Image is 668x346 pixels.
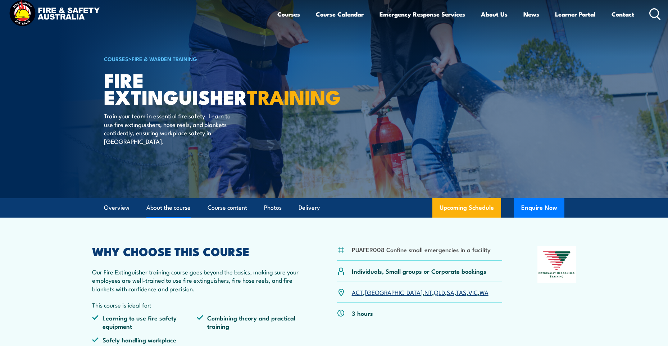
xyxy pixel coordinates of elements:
[316,5,364,24] a: Course Calendar
[352,267,486,275] p: Individuals, Small groups or Corporate bookings
[352,309,373,317] p: 3 hours
[555,5,596,24] a: Learner Portal
[197,314,302,331] li: Combining theory and practical training
[424,288,432,296] a: NT
[352,245,491,254] li: PUAFER008 Confine small emergencies in a facility
[104,198,129,217] a: Overview
[92,268,302,293] p: Our Fire Extinguisher training course goes beyond the basics, making sure your employees are well...
[380,5,465,24] a: Emergency Response Services
[352,288,488,296] p: , , , , , , ,
[264,198,282,217] a: Photos
[299,198,320,217] a: Delivery
[514,198,564,218] button: Enquire Now
[612,5,634,24] a: Contact
[365,288,423,296] a: [GEOGRAPHIC_DATA]
[104,55,128,63] a: COURSES
[104,111,235,145] p: Train your team in essential fire safety. Learn to use fire extinguishers, hose reels, and blanke...
[480,288,488,296] a: WA
[146,198,191,217] a: About the course
[104,71,282,105] h1: Fire Extinguisher
[537,246,576,283] img: Nationally Recognised Training logo.
[456,288,467,296] a: TAS
[434,288,445,296] a: QLD
[104,54,282,63] h6: >
[247,81,341,111] strong: TRAINING
[132,55,197,63] a: Fire & Warden Training
[92,314,197,331] li: Learning to use fire safety equipment
[432,198,501,218] a: Upcoming Schedule
[447,288,454,296] a: SA
[352,288,363,296] a: ACT
[277,5,300,24] a: Courses
[208,198,247,217] a: Course content
[92,301,302,309] p: This course is ideal for:
[481,5,508,24] a: About Us
[523,5,539,24] a: News
[92,246,302,256] h2: WHY CHOOSE THIS COURSE
[468,288,478,296] a: VIC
